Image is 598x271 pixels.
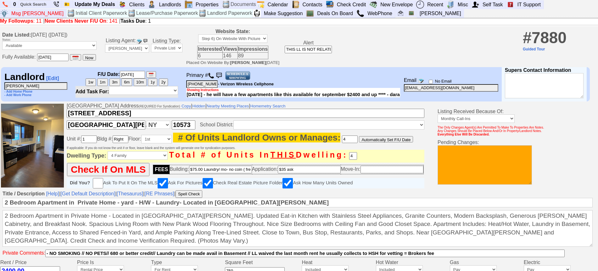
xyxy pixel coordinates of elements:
[3,210,593,247] textarea: 2 Bedroom Apartment in Private Home - Located in [GEOGRAPHIC_DATA][PERSON_NAME]. Updated Eat-in K...
[222,1,230,9] img: docs.png
[53,2,59,7] img: phone22.png
[70,178,421,188] div: Ask To Put It On The MLS Ask For Pictures Check Real Estate Picture Folder Ask How Many Units Owned
[117,191,143,196] a: [Thesaurus]
[3,2,8,7] img: phone.png
[198,9,206,17] img: docs.png
[365,9,395,18] a: WebPhone
[83,54,96,61] button: Now
[3,191,45,196] b: Title / Description
[67,120,145,130] input: City
[156,1,184,9] a: Landlords
[46,76,59,81] a: [Edit]
[409,10,414,16] img: chalkboard.png
[515,1,544,9] a: IT Support
[270,150,296,159] b: THIS
[215,29,250,34] b: Website State:
[238,52,268,59] td: 89
[472,1,479,9] img: myadd.png
[136,38,142,44] img: compose_email.png
[230,0,256,9] td: Documents
[2,32,31,37] b: Date Listed:
[369,1,377,9] img: gmoney.png
[261,9,306,18] a: Make Suggestion
[109,78,120,86] button: 3m
[230,60,266,65] b: [PERSON_NAME]
[2,32,97,53] td: [DATE] ([DATE])
[222,52,238,59] td: 146
[4,93,31,97] a: - Add Work Phone
[144,191,174,196] a: [RE Phrases]
[250,103,285,108] a: Homemetry Search
[136,9,198,18] td: Lease/Purchase Paperwork
[207,9,252,18] td: Landlord Paperwork
[159,78,168,86] button: 2y
[315,9,356,18] a: Deals On Board
[265,1,291,9] a: Calendar
[86,78,96,86] button: 1w
[193,1,221,9] a: Properties
[1,104,65,188] img: 89bbb717-c318-43f9-8545-b99327e7c03d-1179065.jpg
[225,260,302,265] td: Square Feet
[447,1,455,9] img: officebldg.png
[506,1,514,9] img: help2.png
[214,71,224,80] img: sms.png
[128,9,136,17] img: docs.png
[523,29,532,47] b: #
[75,9,127,18] td: Initial Client Paperwork
[11,0,19,9] a: 0
[178,133,341,142] b: # Of Units Landlord Owns or Manages:
[524,260,598,265] td: Electric
[450,260,524,265] td: Gas
[45,250,565,257] input: Private Comments
[225,71,251,80] img: Schedule-a-showing.gif
[127,1,148,9] a: Clients
[284,40,333,53] center: Alert
[192,103,205,108] a: Hidden
[67,163,149,176] input: Check If On MLS
[72,55,79,61] img: [calendar icon]
[3,198,593,207] input: Title
[105,38,149,55] center: Listing Agent:
[0,9,8,17] img: money.png
[64,2,70,7] img: Bookmark.png
[182,103,191,108] a: Copy
[60,191,176,196] span: | | |
[356,9,364,17] img: call.png
[67,136,173,141] nobr: Unit #: Bldg #: Floor:
[292,1,299,9] img: contact.png
[359,136,413,142] button: Automatically Set F/U Date
[139,105,180,108] font: (REQUIRED For Syndication)
[376,260,450,265] td: Hot Water
[416,1,424,9] img: recent.png
[198,52,222,59] td: 6
[150,28,183,66] td: Listing Type:
[120,18,151,24] a: Tasks Due: 1
[341,165,423,174] td: Move-In:
[186,60,279,65] small: Placed On Website By: [DATE]
[238,46,268,52] th: Impressions
[81,135,97,143] input: Unit #
[186,72,208,78] span: Primary #
[170,165,252,174] td: Building:
[134,78,147,86] button: 10m
[505,67,571,73] b: Supers Contact Information
[67,152,106,159] span: Dwelling Type:
[118,1,126,9] img: clients.png
[257,1,265,9] img: appt_icon.png
[186,88,400,97] div: [DATE] - he will have a few apartments like this available for september $2400 and up **** - dara
[429,80,433,84] input: No Email
[208,72,214,79] img: call.png
[455,1,471,9] a: Misc
[45,18,118,24] a: New Clients Never F/U On: 141
[46,191,59,196] a: [Help]
[398,10,403,16] img: jorge@homesweethomeproperties.com
[187,88,219,92] span: Showing Instructions
[300,1,325,9] a: Contacts
[77,260,151,265] td: Price Is
[19,0,51,8] input: Quick Search
[253,9,261,17] img: su2.jpg
[378,1,416,9] a: New Envelope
